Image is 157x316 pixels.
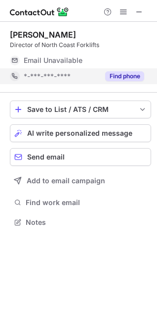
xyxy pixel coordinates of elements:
[10,101,151,118] button: save-profile-one-click
[26,218,147,227] span: Notes
[105,71,144,81] button: Reveal Button
[10,6,69,18] img: ContactOut v5.3.10
[27,105,134,113] div: Save to List / ATS / CRM
[26,198,147,207] span: Find work email
[27,129,132,137] span: AI write personalized message
[10,196,151,210] button: Find work email
[27,177,105,185] span: Add to email campaign
[10,30,76,40] div: [PERSON_NAME]
[27,153,65,161] span: Send email
[10,172,151,190] button: Add to email campaign
[10,41,151,50] div: Director of North Coast Forklifts
[10,124,151,142] button: AI write personalized message
[10,148,151,166] button: Send email
[24,56,82,65] span: Email Unavailable
[10,215,151,229] button: Notes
